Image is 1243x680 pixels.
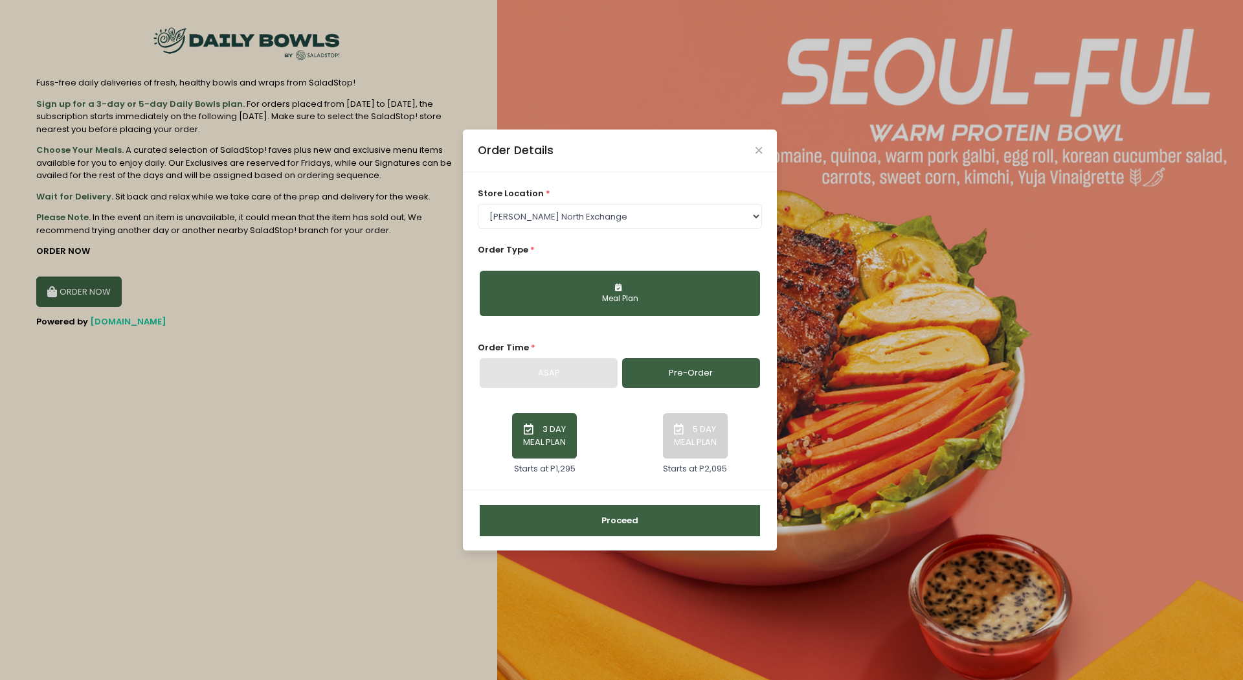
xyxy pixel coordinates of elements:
button: Close [756,147,762,153]
div: Order Details [478,142,554,159]
button: Proceed [480,505,760,536]
div: Starts at P1,295 [514,462,576,475]
span: Order Time [478,341,529,354]
button: 3 DAY MEAL PLAN [512,413,577,459]
button: 5 DAY MEAL PLAN [663,413,728,459]
div: Starts at P2,095 [663,462,727,475]
span: store location [478,187,544,199]
button: Meal Plan [480,271,760,316]
span: Order Type [478,244,528,256]
div: Meal Plan [489,293,751,305]
a: Pre-Order [622,358,760,388]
